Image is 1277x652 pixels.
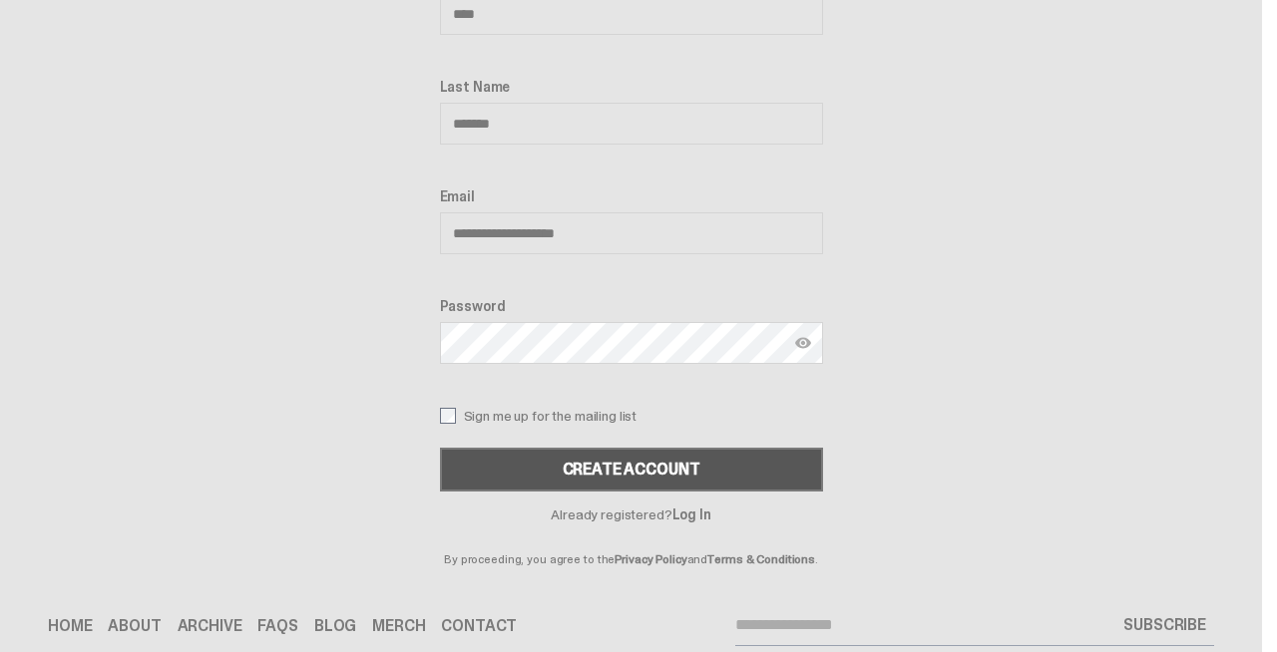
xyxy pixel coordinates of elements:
a: Blog [314,618,356,634]
label: Email [440,188,823,204]
a: Privacy Policy [615,551,686,567]
input: Sign me up for the mailing list [440,408,456,424]
a: Log In [672,505,711,523]
a: FAQs [257,618,297,634]
label: Password [440,298,823,314]
button: Create Account [440,448,823,491]
label: Last Name [440,79,823,95]
a: Terms & Conditions [707,551,815,567]
div: Create Account [563,462,700,478]
a: About [108,618,161,634]
a: Contact [441,618,517,634]
p: By proceeding, you agree to the and . [440,521,823,565]
button: SUBSCRIBE [1115,605,1214,645]
a: Home [48,618,92,634]
a: Archive [178,618,242,634]
label: Sign me up for the mailing list [440,408,823,424]
img: Show password [795,335,811,351]
a: Merch [372,618,425,634]
p: Already registered? [440,507,823,521]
